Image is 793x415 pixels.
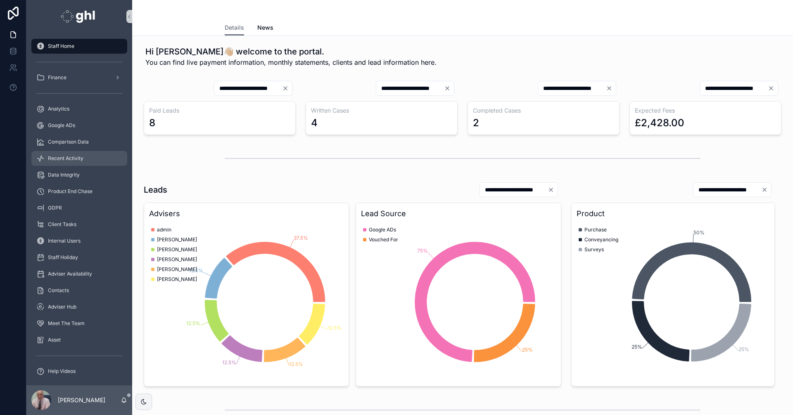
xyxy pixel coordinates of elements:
[577,208,769,219] h3: Product
[693,229,705,236] tspan: 50%
[48,320,85,327] span: Meet The Team
[361,223,556,381] div: chart
[157,256,197,263] span: [PERSON_NAME]
[149,106,290,115] h3: Paid Leads
[311,106,452,115] h3: Written Cases
[473,106,614,115] h3: Completed Cases
[31,151,127,166] a: Recent Activity
[31,217,127,232] a: Client Tasks
[584,246,604,253] span: Surveys
[31,70,127,85] a: Finance
[257,24,273,32] span: News
[48,304,76,310] span: Adviser Hub
[48,74,66,81] span: Finance
[48,271,92,277] span: Adviser Availability
[31,283,127,298] a: Contacts
[157,236,197,243] span: [PERSON_NAME]
[31,364,127,379] a: Help Videos
[632,344,642,350] tspan: 25%
[31,250,127,265] a: Staff Holiday
[48,188,93,195] span: Product End Chase
[768,85,778,92] button: Clear
[31,233,127,248] a: Internal Users
[289,361,303,367] tspan: 12.5%
[48,254,78,261] span: Staff Holiday
[761,186,771,193] button: Clear
[606,85,616,92] button: Clear
[31,184,127,199] a: Product End Chase
[26,33,132,385] div: scrollable content
[31,316,127,331] a: Meet The Team
[48,337,61,343] span: Asset
[311,116,318,130] div: 4
[157,276,197,283] span: [PERSON_NAME]
[31,266,127,281] a: Adviser Availability
[294,235,308,241] tspan: 37.5%
[225,20,244,36] a: Details
[282,85,292,92] button: Clear
[328,325,342,331] tspan: 12.5%
[635,106,776,115] h3: Expected Fees
[31,200,127,215] a: GDPR
[58,396,105,404] p: [PERSON_NAME]
[225,24,244,32] span: Details
[144,184,167,196] h1: Leads
[48,43,74,50] span: Staff Home
[31,39,127,54] a: Staff Home
[577,223,769,381] div: chart
[48,221,76,228] span: Client Tasks
[145,46,437,57] h1: Hi [PERSON_NAME]👋🏼 welcome to the portal.
[157,246,197,253] span: [PERSON_NAME]
[189,267,203,274] tspan: 12.5%
[48,368,76,375] span: Help Videos
[31,101,127,116] a: Analytics
[31,167,127,182] a: Data Integrity
[48,122,75,129] span: Google ADs
[149,116,155,130] div: 8
[48,155,83,162] span: Recent Activity
[48,287,69,294] span: Contacts
[361,208,556,219] h3: Lead Source
[635,116,684,130] div: £2,428.00
[48,205,62,211] span: GDPR
[31,134,127,149] a: Comparison Data
[48,172,80,178] span: Data Integrity
[157,226,171,233] span: admin
[145,57,437,67] span: You can find live payment information, monthly statements, clients and lead information here.
[61,10,97,23] img: App logo
[31,118,127,133] a: Google ADs
[417,248,428,254] tspan: 75%
[222,359,236,365] tspan: 12.5%
[738,346,749,352] tspan: 25%
[157,266,197,273] span: [PERSON_NAME]
[31,332,127,347] a: Asset
[48,238,81,244] span: Internal Users
[369,226,396,233] span: Google ADs
[522,347,533,353] tspan: 25%
[584,236,618,243] span: Conveyancing
[444,85,454,92] button: Clear
[584,226,607,233] span: Purchase
[257,20,273,37] a: News
[473,116,479,130] div: 2
[48,139,89,145] span: Comparison Data
[149,223,344,381] div: chart
[48,106,69,112] span: Analytics
[548,186,558,193] button: Clear
[369,236,398,243] span: Vouched For
[186,320,200,326] tspan: 12.5%
[149,208,344,219] h3: Advisers
[31,299,127,314] a: Adviser Hub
